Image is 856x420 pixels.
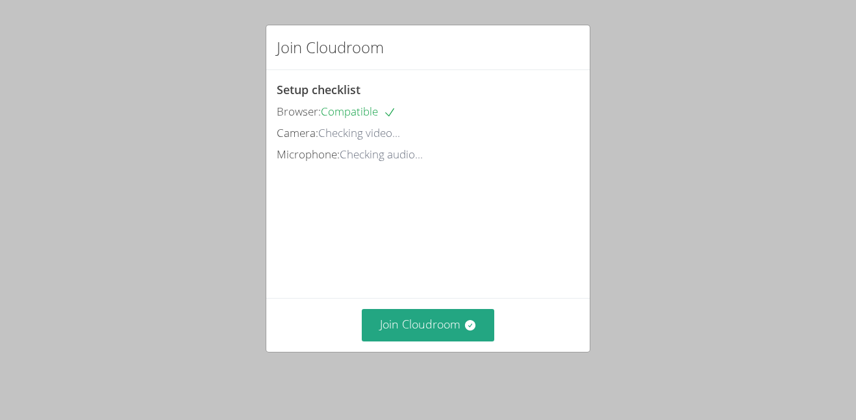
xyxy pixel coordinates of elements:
[277,82,360,97] span: Setup checklist
[277,36,384,59] h2: Join Cloudroom
[340,147,423,162] span: Checking audio...
[318,125,400,140] span: Checking video...
[277,147,340,162] span: Microphone:
[321,104,396,119] span: Compatible
[277,125,318,140] span: Camera:
[362,309,495,341] button: Join Cloudroom
[277,104,321,119] span: Browser:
